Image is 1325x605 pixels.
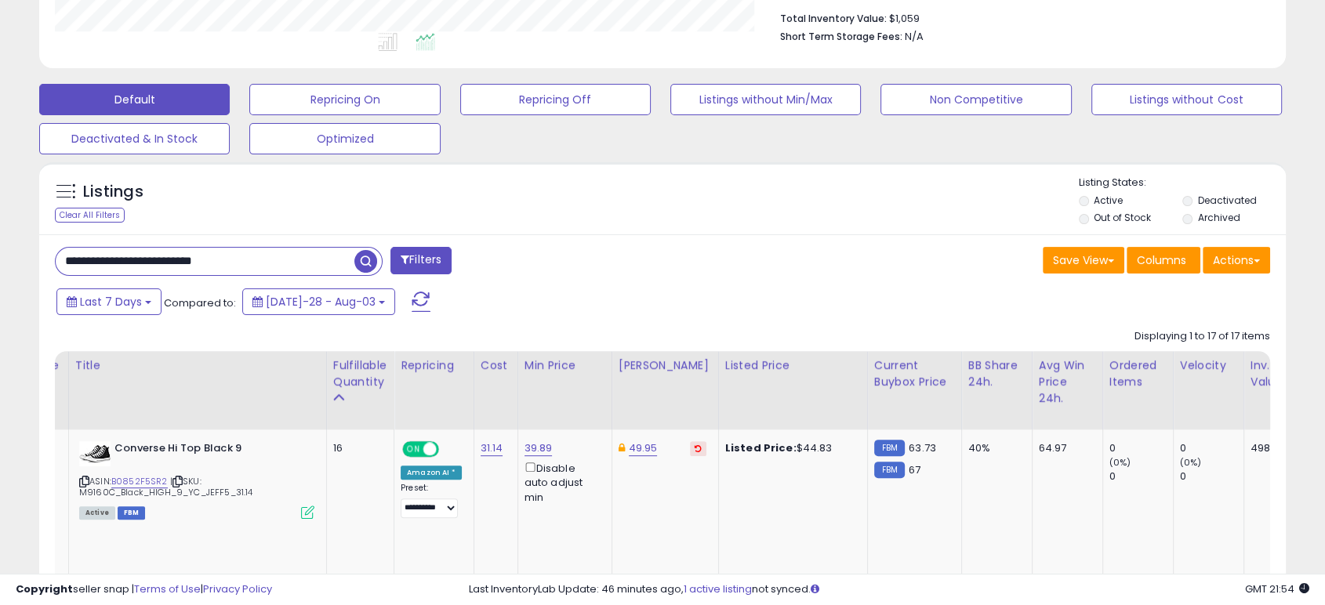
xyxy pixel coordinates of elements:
div: Ordered Items [1109,357,1167,390]
span: | SKU: M9160C_Black_HIGH_9_YC_JEFF5_31.14 [79,475,253,498]
div: Amazon AI * [401,466,462,480]
div: Repricing [401,357,467,374]
a: Terms of Use [134,581,201,596]
a: B0852F5SR2 [111,475,168,488]
button: [DATE]-28 - Aug-03 [242,288,395,315]
div: $44.83 [725,441,855,455]
div: Cost [481,357,511,374]
li: $1,059 [780,8,1258,27]
span: Columns [1137,252,1186,268]
button: Last 7 Days [56,288,162,315]
div: Velocity [1180,357,1237,374]
span: ON [404,443,423,456]
span: OFF [437,443,462,456]
button: Listings without Min/Max [670,84,861,115]
span: Compared to: [164,295,236,310]
div: 40% [968,441,1020,455]
span: FBM [118,506,146,520]
a: 49.95 [629,440,658,456]
div: Avg Win Price 24h. [1039,357,1096,407]
b: Converse Hi Top Black 9 [114,441,305,460]
label: Archived [1198,211,1240,224]
label: Out of Stock [1094,211,1151,224]
div: ASIN: [79,441,314,517]
div: Min Price [525,357,605,374]
div: Last InventoryLab Update: 46 minutes ago, not synced. [469,582,1310,597]
div: 0 [1109,469,1173,484]
small: (0%) [1109,456,1131,469]
img: 51xuP+NR33L._SL40_.jpg [79,441,111,466]
label: Active [1094,194,1123,207]
div: Fulfillable Quantity [333,357,387,390]
a: 31.14 [481,440,503,456]
span: All listings currently available for purchase on Amazon [79,506,115,520]
button: Deactivated & In Stock [39,123,230,154]
button: Repricing On [249,84,440,115]
span: N/A [905,29,924,44]
div: Current Buybox Price [874,357,955,390]
button: Filters [390,247,452,274]
div: 0 [1109,441,1173,455]
div: 16 [333,441,382,455]
div: Disable auto adjust min [525,459,600,505]
button: Default [39,84,230,115]
div: Listed Price [725,357,861,374]
div: 0 [1180,469,1243,484]
button: Non Competitive [880,84,1071,115]
div: Note [31,357,62,374]
a: 39.89 [525,440,553,456]
small: FBM [874,440,905,456]
div: Title [75,357,320,374]
div: 0 [1180,441,1243,455]
div: 64.97 [1039,441,1091,455]
small: (0%) [1180,456,1202,469]
small: FBM [874,462,905,478]
div: Preset: [401,483,462,518]
a: Privacy Policy [203,581,272,596]
b: Total Inventory Value: [780,12,887,25]
span: Last 7 Days [80,294,142,310]
div: [PERSON_NAME] [619,357,712,374]
strong: Copyright [16,581,73,596]
div: BB Share 24h. [968,357,1026,390]
span: 2025-08-11 21:54 GMT [1245,581,1309,596]
div: Inv. value [1251,357,1292,390]
div: Displaying 1 to 17 of 17 items [1134,329,1270,344]
span: [DATE]-28 - Aug-03 [266,294,376,310]
button: Optimized [249,123,440,154]
button: Columns [1127,247,1200,274]
h5: Listings [83,181,143,203]
span: 63.73 [909,440,936,455]
button: Repricing Off [460,84,651,115]
div: seller snap | | [16,582,272,597]
div: Clear All Filters [55,208,125,223]
button: Listings without Cost [1091,84,1282,115]
button: Save View [1043,247,1124,274]
label: Deactivated [1198,194,1257,207]
span: 67 [909,462,920,477]
div: 498.24 [1251,441,1287,455]
a: 1 active listing [684,581,752,596]
p: Listing States: [1079,176,1286,190]
b: Listed Price: [725,440,797,455]
b: Short Term Storage Fees: [780,30,902,43]
button: Actions [1203,247,1270,274]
